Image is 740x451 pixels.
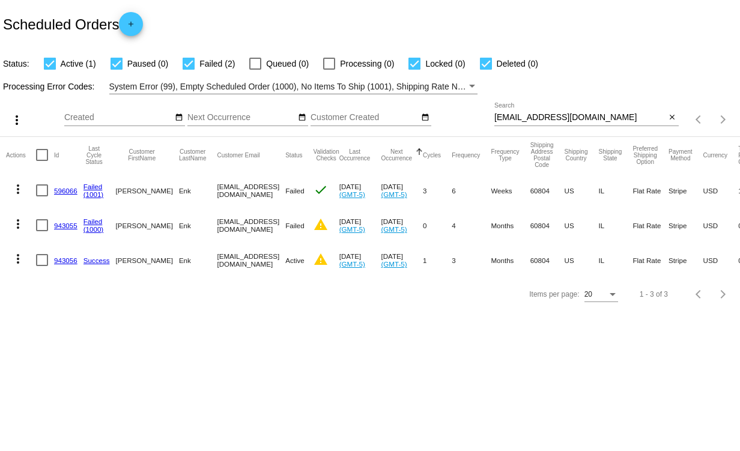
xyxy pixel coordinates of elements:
[530,208,565,243] mat-cell: 60804
[598,243,632,277] mat-cell: IL
[298,113,306,123] mat-icon: date_range
[491,243,530,277] mat-cell: Months
[494,113,666,123] input: Search
[452,243,491,277] mat-cell: 3
[179,208,217,243] mat-cell: Enk
[491,173,530,208] mat-cell: Weeks
[217,243,285,277] mat-cell: [EMAIL_ADDRESS][DOMAIN_NAME]
[687,107,711,132] button: Previous page
[285,256,305,264] span: Active
[669,148,692,162] button: Change sorting for PaymentMethod.Type
[452,151,480,159] button: Change sorting for Frequency
[339,225,365,233] a: (GMT-5)
[116,173,179,208] mat-cell: [PERSON_NAME]
[11,217,25,231] mat-icon: more_vert
[179,148,207,162] button: Change sorting for CustomerLastName
[339,208,381,243] mat-cell: [DATE]
[381,225,407,233] a: (GMT-5)
[381,190,407,198] a: (GMT-5)
[199,56,235,71] span: Failed (2)
[565,243,599,277] mat-cell: US
[425,56,465,71] span: Locked (0)
[83,183,103,190] a: Failed
[11,252,25,266] mat-icon: more_vert
[703,208,739,243] mat-cell: USD
[668,113,676,123] mat-icon: close
[669,173,703,208] mat-cell: Stripe
[339,173,381,208] mat-cell: [DATE]
[669,243,703,277] mat-cell: Stripe
[175,113,183,123] mat-icon: date_range
[632,145,658,165] button: Change sorting for PreferredShippingOption
[669,208,703,243] mat-cell: Stripe
[64,113,172,123] input: Created
[703,243,739,277] mat-cell: USD
[217,173,285,208] mat-cell: [EMAIL_ADDRESS][DOMAIN_NAME]
[6,137,36,173] mat-header-cell: Actions
[339,190,365,198] a: (GMT-5)
[3,82,95,91] span: Processing Error Codes:
[3,12,143,36] h2: Scheduled Orders
[285,187,305,195] span: Failed
[423,173,452,208] mat-cell: 3
[54,222,77,229] a: 943055
[632,243,669,277] mat-cell: Flat Rate
[687,282,711,306] button: Previous page
[116,208,179,243] mat-cell: [PERSON_NAME]
[179,243,217,277] mat-cell: Enk
[640,290,668,298] div: 1 - 3 of 3
[530,173,565,208] mat-cell: 60804
[109,79,478,94] mat-select: Filter by Processing Error Codes
[666,112,679,124] button: Clear
[598,208,632,243] mat-cell: IL
[452,208,491,243] mat-cell: 4
[339,148,371,162] button: Change sorting for LastOccurrenceUtc
[3,59,29,68] span: Status:
[61,56,96,71] span: Active (1)
[497,56,538,71] span: Deleted (0)
[491,148,519,162] button: Change sorting for FrequencyType
[54,151,59,159] button: Change sorting for Id
[598,173,632,208] mat-cell: IL
[491,208,530,243] mat-cell: Months
[83,256,110,264] a: Success
[217,151,259,159] button: Change sorting for CustomerEmail
[314,217,328,232] mat-icon: warning
[632,208,669,243] mat-cell: Flat Rate
[127,56,168,71] span: Paused (0)
[179,173,217,208] mat-cell: Enk
[83,145,105,165] button: Change sorting for LastProcessingCycleId
[381,260,407,268] a: (GMT-5)
[703,173,739,208] mat-cell: USD
[339,243,381,277] mat-cell: [DATE]
[452,173,491,208] mat-cell: 6
[381,243,423,277] mat-cell: [DATE]
[381,173,423,208] mat-cell: [DATE]
[314,183,328,197] mat-icon: check
[116,148,168,162] button: Change sorting for CustomerFirstName
[266,56,309,71] span: Queued (0)
[381,208,423,243] mat-cell: [DATE]
[11,182,25,196] mat-icon: more_vert
[54,187,77,195] a: 596066
[703,151,728,159] button: Change sorting for CurrencyIso
[124,20,138,34] mat-icon: add
[423,243,452,277] mat-cell: 1
[83,217,103,225] a: Failed
[217,208,285,243] mat-cell: [EMAIL_ADDRESS][DOMAIN_NAME]
[54,256,77,264] a: 943056
[339,260,365,268] a: (GMT-5)
[565,208,599,243] mat-cell: US
[632,173,669,208] mat-cell: Flat Rate
[530,243,565,277] mat-cell: 60804
[423,208,452,243] mat-cell: 0
[423,151,441,159] button: Change sorting for Cycles
[83,190,104,198] a: (1001)
[311,113,419,123] input: Customer Created
[565,173,599,208] mat-cell: US
[530,142,554,168] button: Change sorting for ShippingPostcode
[584,290,592,298] span: 20
[598,148,622,162] button: Change sorting for ShippingState
[340,56,394,71] span: Processing (0)
[314,137,339,173] mat-header-cell: Validation Checks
